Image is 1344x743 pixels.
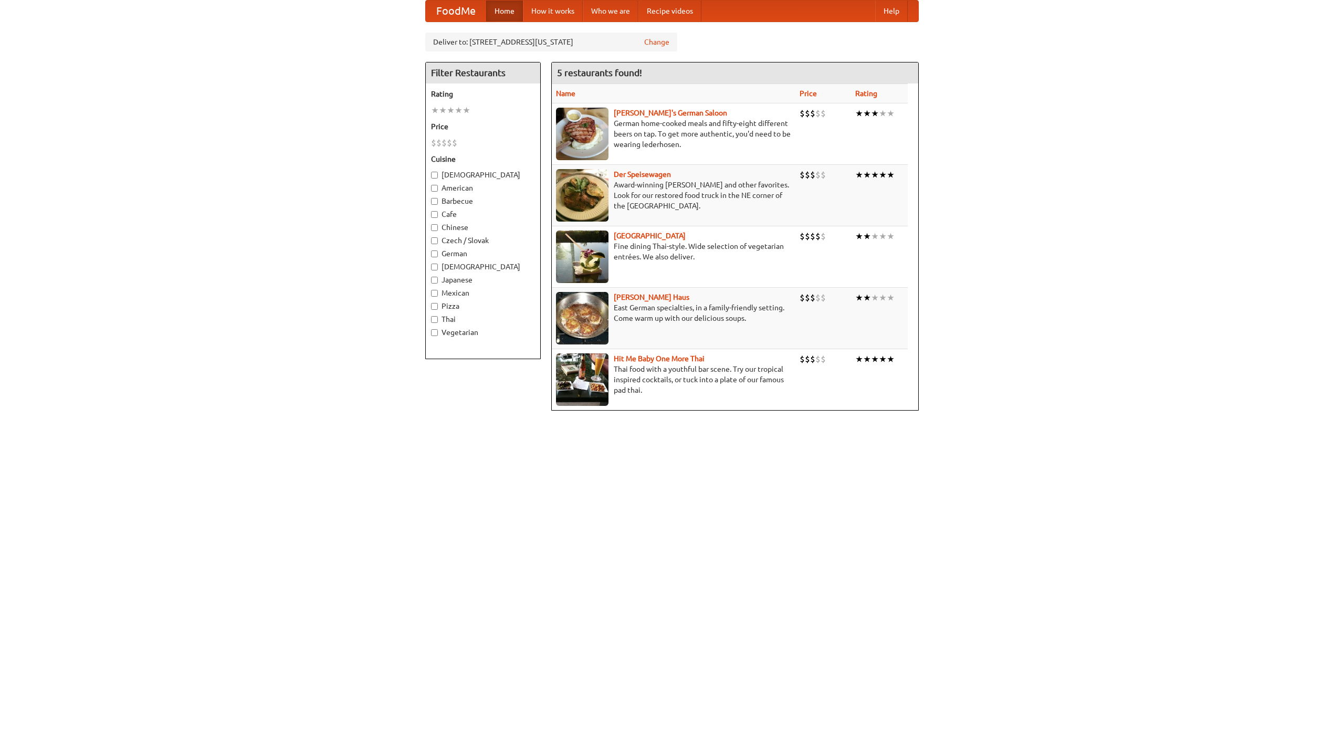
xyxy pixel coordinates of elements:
li: ★ [879,353,887,365]
input: German [431,250,438,257]
a: Change [644,37,669,47]
li: ★ [855,292,863,304]
input: Pizza [431,303,438,310]
label: Chinese [431,222,535,233]
li: $ [800,108,805,119]
li: ★ [855,169,863,181]
a: FoodMe [426,1,486,22]
input: American [431,185,438,192]
a: Price [800,89,817,98]
li: $ [436,137,442,149]
li: $ [800,353,805,365]
a: Who we are [583,1,638,22]
label: Pizza [431,301,535,311]
li: ★ [871,169,879,181]
li: $ [821,108,826,119]
li: ★ [431,104,439,116]
li: $ [810,169,815,181]
a: Rating [855,89,877,98]
input: Thai [431,316,438,323]
li: $ [800,231,805,242]
label: Cafe [431,209,535,219]
li: $ [821,231,826,242]
li: ★ [879,231,887,242]
li: $ [815,108,821,119]
li: $ [821,169,826,181]
h5: Price [431,121,535,132]
li: $ [431,137,436,149]
img: satay.jpg [556,231,608,283]
label: Czech / Slovak [431,235,535,246]
a: Help [875,1,908,22]
p: Fine dining Thai-style. Wide selection of vegetarian entrées. We also deliver. [556,241,791,262]
a: [PERSON_NAME]'s German Saloon [614,109,727,117]
input: Czech / Slovak [431,237,438,244]
img: esthers.jpg [556,108,608,160]
a: Name [556,89,575,98]
h5: Cuisine [431,154,535,164]
a: Der Speisewagen [614,170,671,179]
li: $ [810,231,815,242]
label: Barbecue [431,196,535,206]
img: speisewagen.jpg [556,169,608,222]
a: [GEOGRAPHIC_DATA] [614,232,686,240]
li: ★ [887,108,895,119]
li: $ [805,292,810,304]
li: $ [821,292,826,304]
li: ★ [447,104,455,116]
li: $ [815,231,821,242]
li: $ [452,137,457,149]
li: $ [815,169,821,181]
input: Cafe [431,211,438,218]
h5: Rating [431,89,535,99]
label: [DEMOGRAPHIC_DATA] [431,261,535,272]
li: ★ [871,108,879,119]
p: Award-winning [PERSON_NAME] and other favorites. Look for our restored food truck in the NE corne... [556,180,791,211]
a: How it works [523,1,583,22]
label: Mexican [431,288,535,298]
li: $ [815,292,821,304]
li: ★ [863,231,871,242]
input: Vegetarian [431,329,438,336]
li: ★ [863,169,871,181]
li: ★ [855,108,863,119]
label: German [431,248,535,259]
img: kohlhaus.jpg [556,292,608,344]
li: ★ [887,353,895,365]
a: Recipe videos [638,1,701,22]
input: Barbecue [431,198,438,205]
li: ★ [887,292,895,304]
li: ★ [463,104,470,116]
li: ★ [855,353,863,365]
li: $ [447,137,452,149]
li: ★ [455,104,463,116]
li: $ [442,137,447,149]
p: Thai food with a youthful bar scene. Try our tropical inspired cocktails, or tuck into a plate of... [556,364,791,395]
label: Vegetarian [431,327,535,338]
li: ★ [855,231,863,242]
a: [PERSON_NAME] Haus [614,293,689,301]
p: East German specialties, in a family-friendly setting. Come warm up with our delicious soups. [556,302,791,323]
a: Home [486,1,523,22]
li: $ [810,353,815,365]
li: $ [821,353,826,365]
li: $ [805,169,810,181]
a: Hit Me Baby One More Thai [614,354,705,363]
input: [DEMOGRAPHIC_DATA] [431,264,438,270]
li: ★ [879,292,887,304]
li: ★ [863,292,871,304]
div: Deliver to: [STREET_ADDRESS][US_STATE] [425,33,677,51]
li: ★ [863,108,871,119]
label: Thai [431,314,535,325]
h4: Filter Restaurants [426,62,540,83]
label: Japanese [431,275,535,285]
input: [DEMOGRAPHIC_DATA] [431,172,438,179]
li: $ [805,231,810,242]
li: ★ [887,169,895,181]
input: Mexican [431,290,438,297]
li: ★ [871,292,879,304]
